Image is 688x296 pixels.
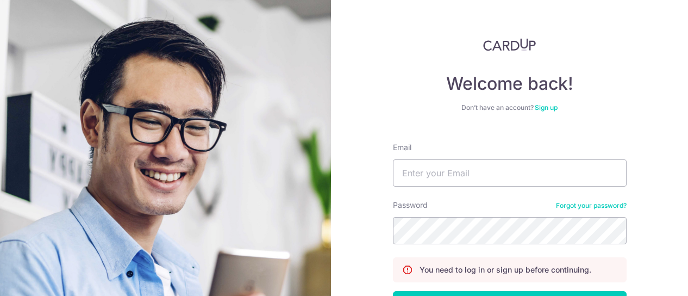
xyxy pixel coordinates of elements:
input: Enter your Email [393,159,627,187]
img: CardUp Logo [483,38,536,51]
p: You need to log in or sign up before continuing. [420,264,591,275]
h4: Welcome back! [393,73,627,95]
label: Password [393,200,428,211]
a: Forgot your password? [556,201,627,210]
label: Email [393,142,411,153]
div: Don’t have an account? [393,103,627,112]
a: Sign up [535,103,558,112]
